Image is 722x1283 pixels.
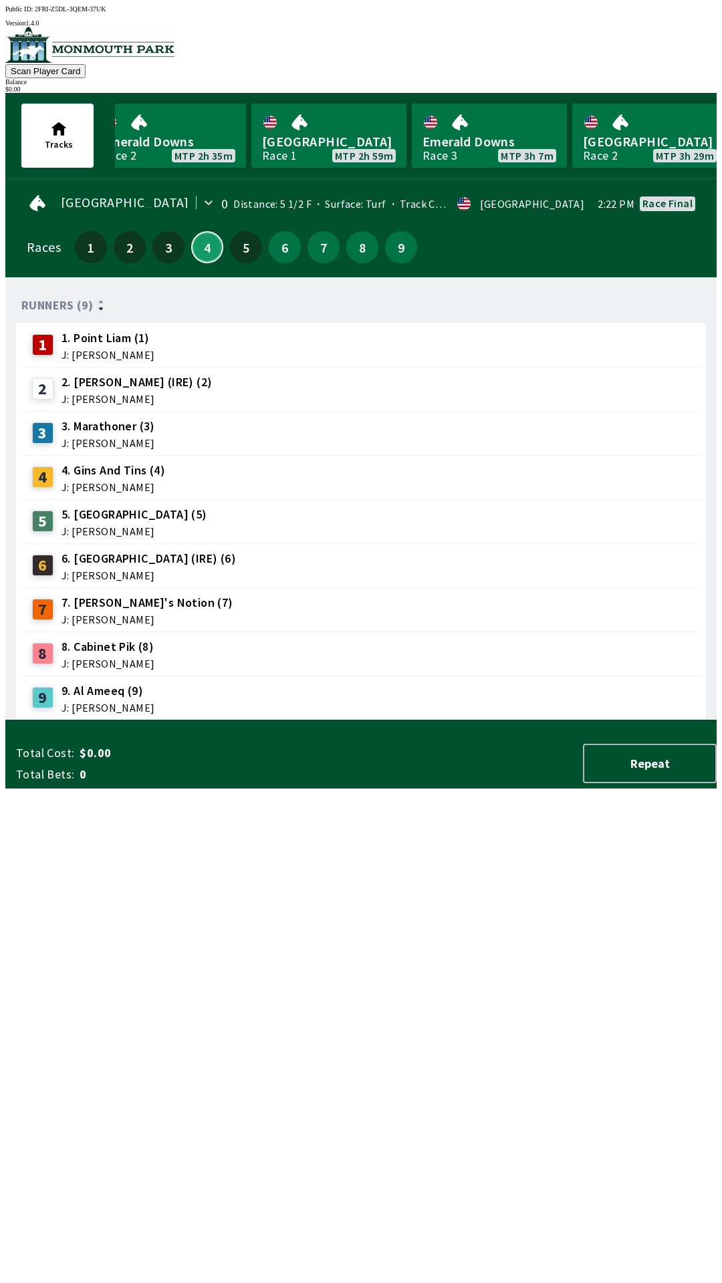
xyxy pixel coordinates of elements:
[80,766,290,782] span: 0
[32,378,53,400] div: 2
[62,462,165,479] span: 4. Gins And Tins (4)
[423,133,556,150] span: Emerald Downs
[32,643,53,664] div: 8
[21,104,94,168] button: Tracks
[21,300,93,311] span: Runners (9)
[191,231,223,263] button: 4
[62,349,154,360] span: J: [PERSON_NAME]
[32,599,53,620] div: 7
[32,422,53,444] div: 3
[62,638,154,656] span: 8. Cabinet Pik (8)
[385,231,417,263] button: 9
[62,394,212,404] span: J: [PERSON_NAME]
[656,150,714,161] span: MTP 3h 29m
[62,570,236,581] span: J: [PERSON_NAME]
[269,231,301,263] button: 6
[174,150,233,161] span: MTP 2h 35m
[102,133,235,150] span: Emerald Downs
[62,438,155,448] span: J: [PERSON_NAME]
[642,198,693,208] div: Race final
[230,231,262,263] button: 5
[412,104,567,168] a: Emerald DownsRace 3MTP 3h 7m
[62,418,155,435] span: 3. Marathoner (3)
[61,197,189,208] span: [GEOGRAPHIC_DATA]
[5,64,86,78] button: Scan Player Card
[598,198,634,209] span: 2:22 PM
[32,687,53,708] div: 9
[62,506,207,523] span: 5. [GEOGRAPHIC_DATA] (5)
[350,243,375,252] span: 8
[311,243,336,252] span: 7
[251,104,406,168] a: [GEOGRAPHIC_DATA]Race 1MTP 2h 59m
[480,198,584,209] div: [GEOGRAPHIC_DATA]
[262,150,297,161] div: Race 1
[62,594,233,611] span: 7. [PERSON_NAME]'s Notion (7)
[595,756,705,771] span: Repeat
[583,150,618,161] div: Race 2
[312,197,386,210] span: Surface: Turf
[308,231,340,263] button: 7
[62,526,207,537] span: J: [PERSON_NAME]
[5,86,717,93] div: $ 0.00
[583,133,717,150] span: [GEOGRAPHIC_DATA]
[221,198,228,209] div: 0
[102,150,136,161] div: Race 2
[16,745,74,761] span: Total Cost:
[272,243,297,252] span: 6
[91,104,246,168] a: Emerald DownsRace 2MTP 2h 35m
[262,133,396,150] span: [GEOGRAPHIC_DATA]
[32,466,53,488] div: 4
[335,150,393,161] span: MTP 2h 59m
[21,299,701,312] div: Runners (9)
[233,197,312,210] span: Distance: 5 1/2 F
[501,150,554,161] span: MTP 3h 7m
[62,550,236,567] span: 6. [GEOGRAPHIC_DATA] (IRE) (6)
[388,243,414,252] span: 9
[346,231,378,263] button: 8
[5,78,717,86] div: Balance
[32,511,53,532] div: 5
[233,243,259,252] span: 5
[80,745,290,761] span: $0.00
[62,702,154,713] span: J: [PERSON_NAME]
[5,5,717,13] div: Public ID:
[62,658,154,669] span: J: [PERSON_NAME]
[423,150,457,161] div: Race 3
[117,243,142,252] span: 2
[114,231,146,263] button: 2
[62,374,212,391] span: 2. [PERSON_NAME] (IRE) (2)
[78,243,104,252] span: 1
[156,243,181,252] span: 3
[35,5,106,13] span: 2FRI-Z5DL-3QEM-37UK
[5,27,174,63] img: venue logo
[5,19,717,27] div: Version 1.4.0
[32,334,53,355] div: 1
[27,242,61,253] div: Races
[62,329,154,347] span: 1. Point Liam (1)
[386,197,504,210] span: Track Condition: Firm
[45,138,73,150] span: Tracks
[32,555,53,576] div: 6
[16,766,74,782] span: Total Bets:
[62,482,165,492] span: J: [PERSON_NAME]
[583,744,717,783] button: Repeat
[62,614,233,625] span: J: [PERSON_NAME]
[75,231,107,263] button: 1
[152,231,185,263] button: 3
[62,682,154,700] span: 9. Al Ameeq (9)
